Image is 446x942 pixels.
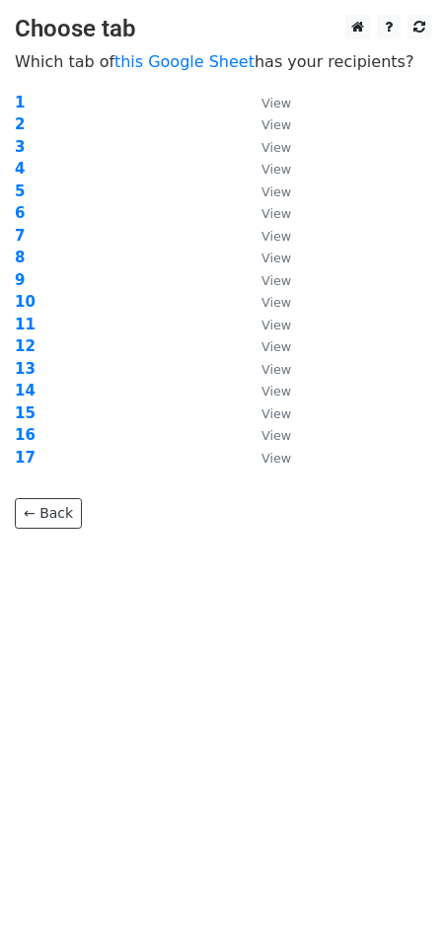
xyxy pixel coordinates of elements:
[15,316,36,333] a: 11
[114,52,255,71] a: this Google Sheet
[15,271,25,289] a: 9
[242,337,291,355] a: View
[15,498,82,529] a: ← Back
[242,115,291,133] a: View
[15,160,25,178] a: 4
[15,51,431,72] p: Which tab of has your recipients?
[242,227,291,245] a: View
[242,360,291,378] a: View
[261,162,291,177] small: View
[15,293,36,311] a: 10
[242,249,291,266] a: View
[261,206,291,221] small: View
[15,382,36,399] a: 14
[242,271,291,289] a: View
[15,94,25,111] a: 1
[261,362,291,377] small: View
[15,15,431,43] h3: Choose tab
[242,426,291,444] a: View
[15,138,25,156] a: 3
[15,426,36,444] a: 16
[261,318,291,332] small: View
[242,204,291,222] a: View
[15,204,25,222] a: 6
[261,295,291,310] small: View
[242,182,291,200] a: View
[242,449,291,467] a: View
[242,160,291,178] a: View
[261,428,291,443] small: View
[242,138,291,156] a: View
[261,451,291,466] small: View
[15,337,36,355] a: 12
[15,227,25,245] a: 7
[261,339,291,354] small: View
[242,316,291,333] a: View
[15,249,25,266] a: 8
[242,94,291,111] a: View
[261,117,291,132] small: View
[261,251,291,265] small: View
[15,404,36,422] a: 15
[261,384,291,399] small: View
[15,182,25,200] a: 5
[261,140,291,155] small: View
[242,293,291,311] a: View
[261,273,291,288] small: View
[15,360,36,378] a: 13
[261,96,291,110] small: View
[242,382,291,399] a: View
[242,404,291,422] a: View
[261,229,291,244] small: View
[261,406,291,421] small: View
[261,184,291,199] small: View
[15,115,25,133] a: 2
[15,449,36,467] a: 17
